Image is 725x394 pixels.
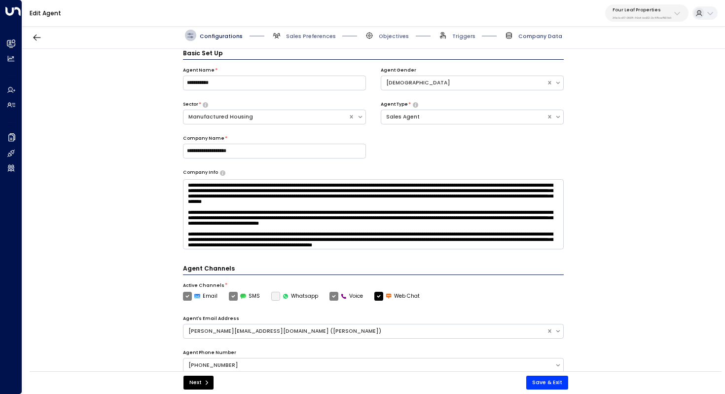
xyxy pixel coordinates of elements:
[188,113,344,121] div: Manufactured Housing
[374,292,420,301] label: Web Chat
[183,376,214,390] button: Next
[183,282,224,289] label: Active Channels
[526,376,568,390] button: Save & Exit
[413,102,418,107] button: Select whether your copilot will handle inquiries directly from leads or from brokers representin...
[286,33,336,40] span: Sales Preferences
[183,49,564,60] h3: Basic Set Up
[183,292,218,301] label: Email
[183,135,224,142] label: Company Name
[271,292,319,301] div: To activate this channel, please go to the Integrations page
[188,361,550,369] div: [PHONE_NUMBER]
[329,292,363,301] label: Voice
[613,7,671,13] p: Four Leaf Properties
[386,79,542,87] div: [DEMOGRAPHIC_DATA]
[203,102,208,107] button: Select whether your copilot will handle inquiries directly from leads or from brokers representin...
[200,33,243,40] span: Configurations
[183,315,239,322] label: Agent's Email Address
[452,33,475,40] span: Triggers
[183,101,198,108] label: Sector
[183,264,564,275] h4: Agent Channels
[381,67,416,74] label: Agent Gender
[220,170,225,175] button: Provide a brief overview of your company, including your industry, products or services, and any ...
[386,113,542,121] div: Sales Agent
[30,9,61,17] a: Edit Agent
[518,33,562,40] span: Company Data
[381,101,408,108] label: Agent Type
[271,292,319,301] label: Whatsapp
[183,350,236,356] label: Agent Phone Number
[379,33,409,40] span: Objectives
[188,327,542,335] div: [PERSON_NAME][EMAIL_ADDRESS][DOMAIN_NAME] ([PERSON_NAME])
[229,292,260,301] label: SMS
[183,67,215,74] label: Agent Name
[605,4,689,22] button: Four Leaf Properties34e1cd17-0f68-49af-bd32-3c48ce8611d1
[613,16,671,20] p: 34e1cd17-0f68-49af-bd32-3c48ce8611d1
[183,169,218,176] label: Company Info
